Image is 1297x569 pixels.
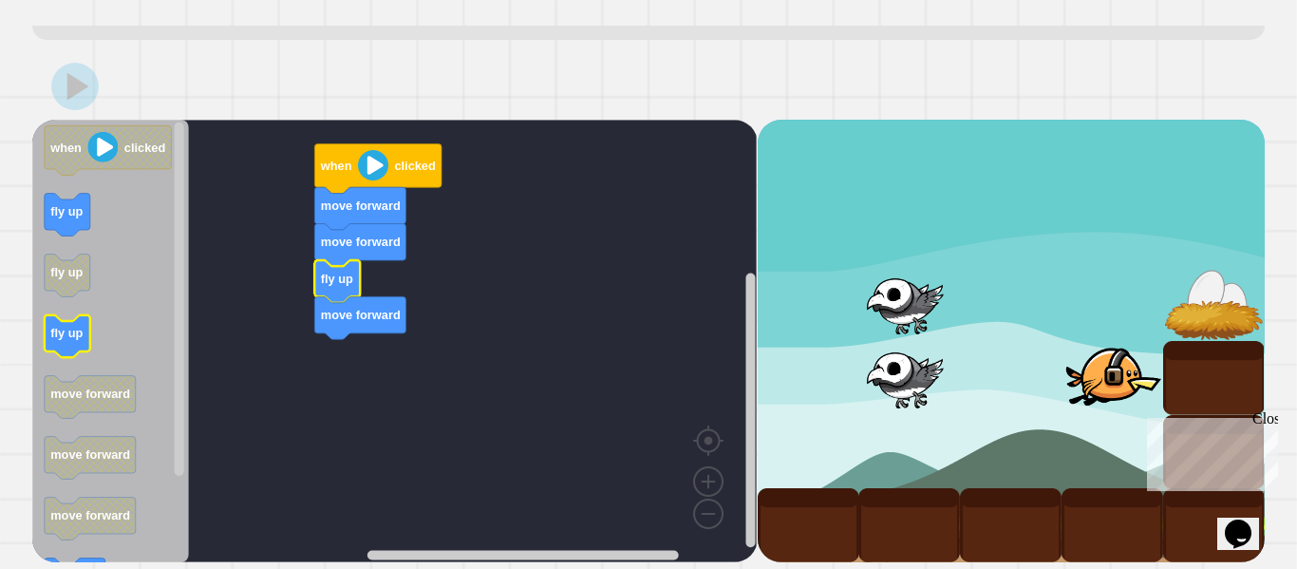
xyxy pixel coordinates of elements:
[50,387,130,401] text: move forward
[50,508,130,522] text: move forward
[1139,410,1278,491] iframe: chat widget
[50,204,83,218] text: fly up
[50,265,83,279] text: fly up
[124,141,165,155] text: clicked
[32,120,757,562] div: Blockly Workspace
[50,326,83,340] text: fly up
[1217,493,1278,550] iframe: chat widget
[321,199,401,213] text: move forward
[321,235,401,249] text: move forward
[395,159,436,173] text: clicked
[321,272,353,286] text: fly up
[320,159,352,173] text: when
[321,308,401,322] text: move forward
[50,447,130,462] text: move forward
[8,8,131,121] div: Chat with us now!Close
[49,141,82,155] text: when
